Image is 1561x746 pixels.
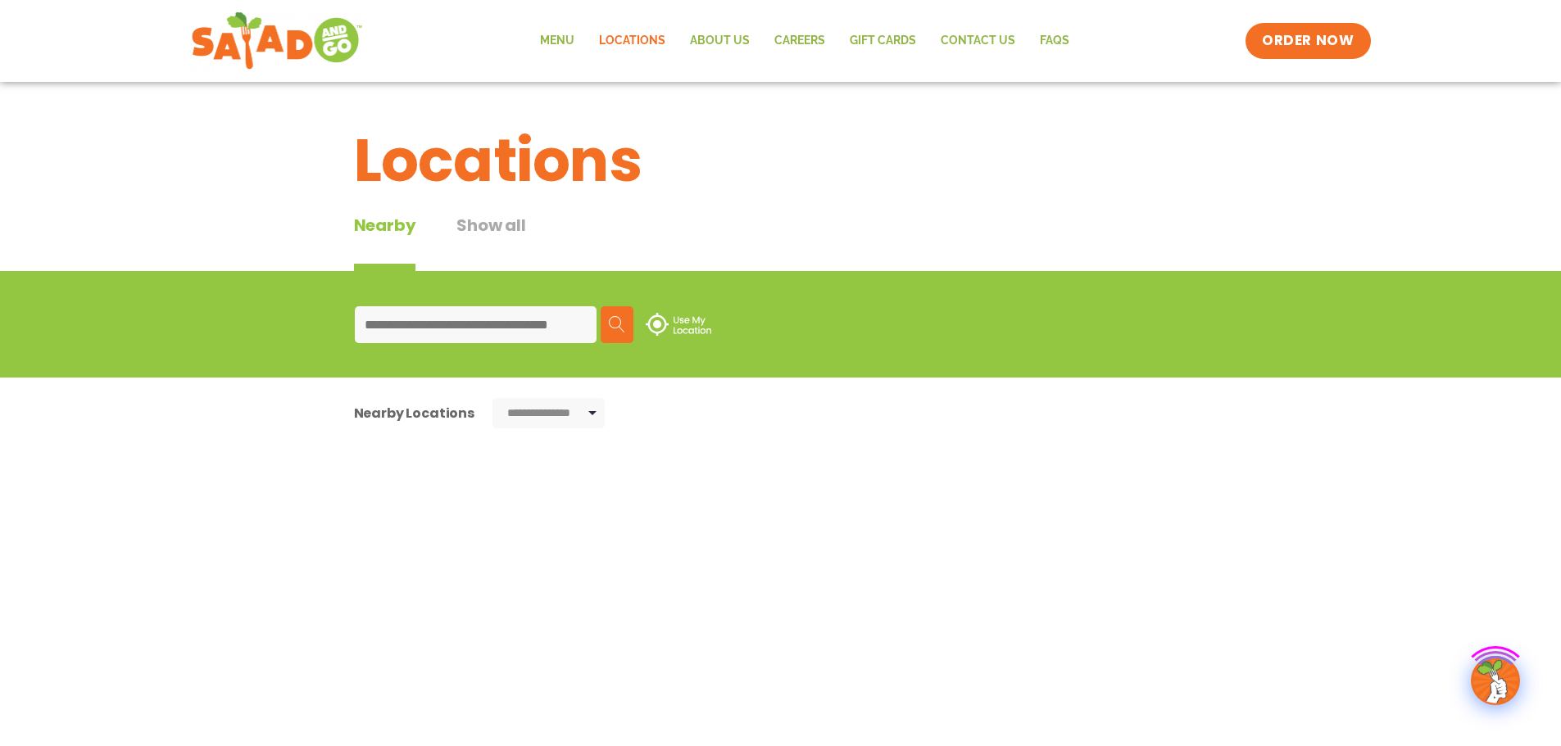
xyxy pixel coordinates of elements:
a: FAQs [1028,22,1082,60]
div: Tabbed content [354,213,567,271]
nav: Menu [528,22,1082,60]
a: Contact Us [928,22,1028,60]
span: ORDER NOW [1262,31,1354,51]
a: About Us [678,22,762,60]
h1: Locations [354,116,1208,205]
button: Show all [456,213,525,271]
img: search.svg [609,316,625,332]
a: ORDER NOW [1246,23,1370,59]
div: Nearby [354,213,416,271]
a: Menu [528,22,587,60]
a: Locations [587,22,678,60]
img: new-SAG-logo-768×292 [191,8,364,74]
a: Careers [762,22,837,60]
div: Nearby Locations [354,403,474,423]
a: GIFT CARDS [837,22,928,60]
img: use-location.svg [646,313,711,336]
